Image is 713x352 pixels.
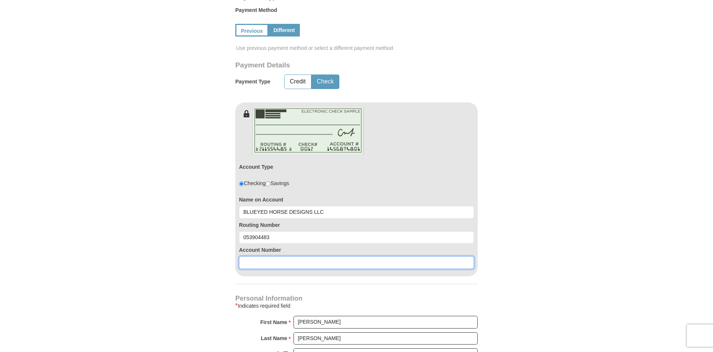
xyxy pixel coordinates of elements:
[239,163,273,171] label: Account Type
[235,301,478,310] div: Indicates required field
[261,333,288,343] strong: Last Name
[239,180,289,187] div: Checking Savings
[235,79,270,85] h5: Payment Type
[236,44,478,52] span: Use previous payment method or select a different payment method.
[235,61,425,70] h3: Payment Details
[285,75,311,89] button: Credit
[235,6,478,18] label: Payment Method
[235,24,268,37] a: Previous
[260,317,287,327] strong: First Name
[239,221,474,229] label: Routing Number
[239,246,474,254] label: Account Number
[252,106,364,155] img: check-en.png
[268,24,300,37] a: Different
[239,196,474,203] label: Name on Account
[312,75,339,89] button: Check
[235,295,478,301] h4: Personal Information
